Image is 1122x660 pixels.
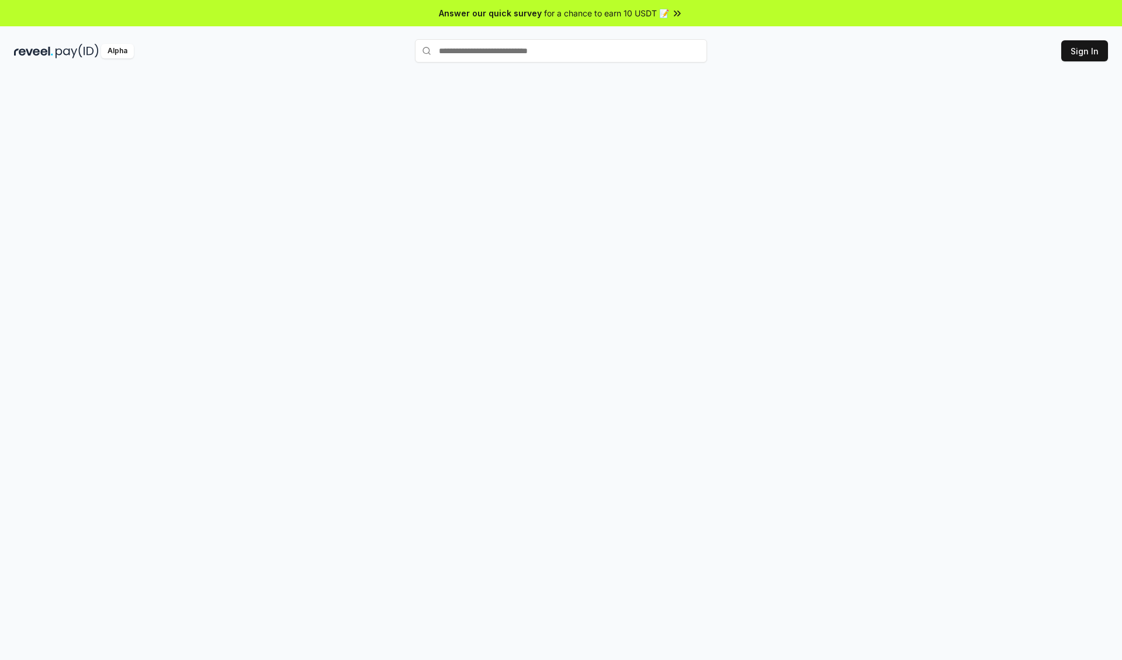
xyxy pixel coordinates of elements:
div: Alpha [101,44,134,58]
button: Sign In [1061,40,1108,61]
span: for a chance to earn 10 USDT 📝 [544,7,669,19]
img: pay_id [56,44,99,58]
img: reveel_dark [14,44,53,58]
span: Answer our quick survey [439,7,542,19]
